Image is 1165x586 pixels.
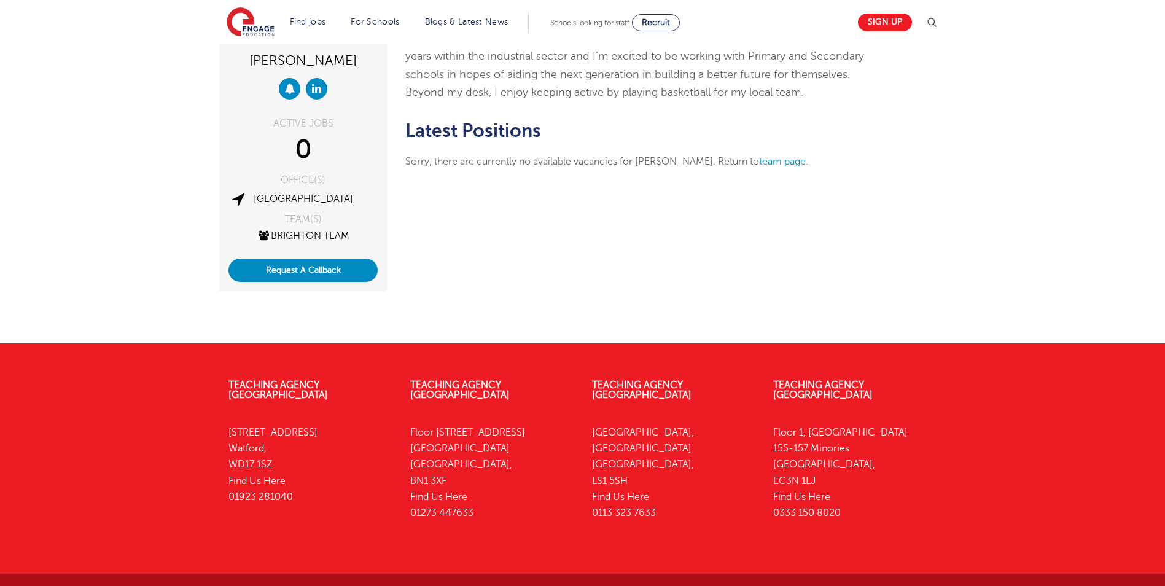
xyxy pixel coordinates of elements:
a: Teaching Agency [GEOGRAPHIC_DATA] [228,380,328,400]
a: Teaching Agency [GEOGRAPHIC_DATA] [410,380,510,400]
span: I am an Education Consultant at Engage Education, mainly working with Primary and Secondary schoo... [405,14,864,98]
img: Engage Education [227,7,275,38]
h2: Latest Positions [405,120,884,141]
div: ACTIVE JOBS [228,119,378,128]
a: Find Us Here [773,491,830,502]
p: Floor 1, [GEOGRAPHIC_DATA] 155-157 Minories [GEOGRAPHIC_DATA], EC3N 1LJ 0333 150 8020 [773,424,937,522]
div: TEAM(S) [228,214,378,224]
a: Find Us Here [410,491,467,502]
a: team page [759,156,806,167]
span: Recruit [642,18,670,27]
p: [GEOGRAPHIC_DATA], [GEOGRAPHIC_DATA] [GEOGRAPHIC_DATA], LS1 5SH 0113 323 7633 [592,424,755,522]
a: Teaching Agency [GEOGRAPHIC_DATA] [592,380,692,400]
a: [GEOGRAPHIC_DATA] [254,193,353,205]
span: Schools looking for staff [550,18,629,27]
a: Find jobs [290,17,326,26]
p: Floor [STREET_ADDRESS] [GEOGRAPHIC_DATA] [GEOGRAPHIC_DATA], BN1 3XF 01273 447633 [410,424,574,522]
a: Recruit [632,14,680,31]
a: Sign up [858,14,912,31]
div: 0 [228,135,378,165]
a: Blogs & Latest News [425,17,508,26]
a: Find Us Here [592,491,649,502]
a: Find Us Here [228,475,286,486]
a: Brighton Team [257,230,349,241]
button: Request A Callback [228,259,378,282]
div: OFFICE(S) [228,175,378,185]
p: [STREET_ADDRESS] Watford, WD17 1SZ 01923 281040 [228,424,392,505]
div: [PERSON_NAME] [228,48,378,72]
p: Sorry, there are currently no available vacancies for [PERSON_NAME]. Return to . [405,154,884,170]
a: Teaching Agency [GEOGRAPHIC_DATA] [773,380,873,400]
a: For Schools [351,17,399,26]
